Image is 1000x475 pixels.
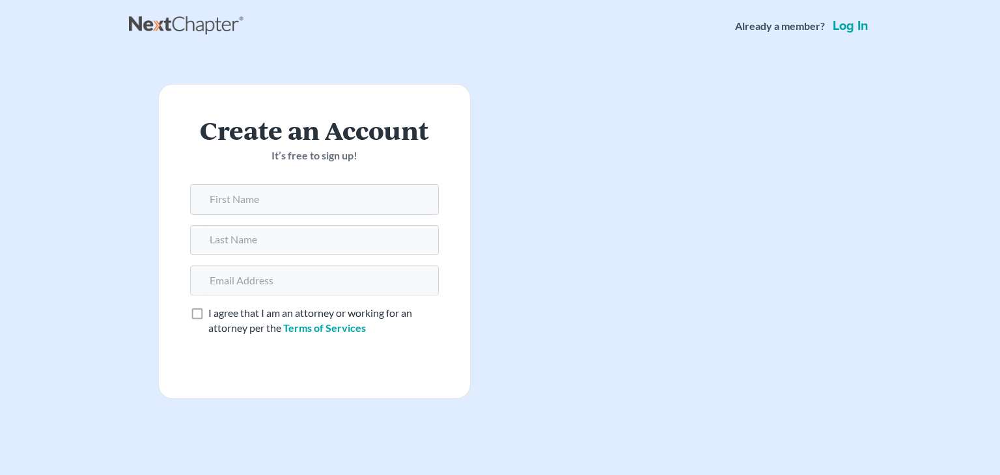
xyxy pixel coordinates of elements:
[204,226,438,254] input: Last Name
[204,266,438,295] input: Email Address
[283,321,366,334] a: Terms of Services
[190,148,439,163] p: It’s free to sign up!
[208,306,412,334] span: I agree that I am an attorney or working for an attorney per the
[204,185,438,213] input: First Name
[830,20,871,33] a: Log in
[735,19,825,34] strong: Already a member?
[190,116,439,143] h2: Create an Account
